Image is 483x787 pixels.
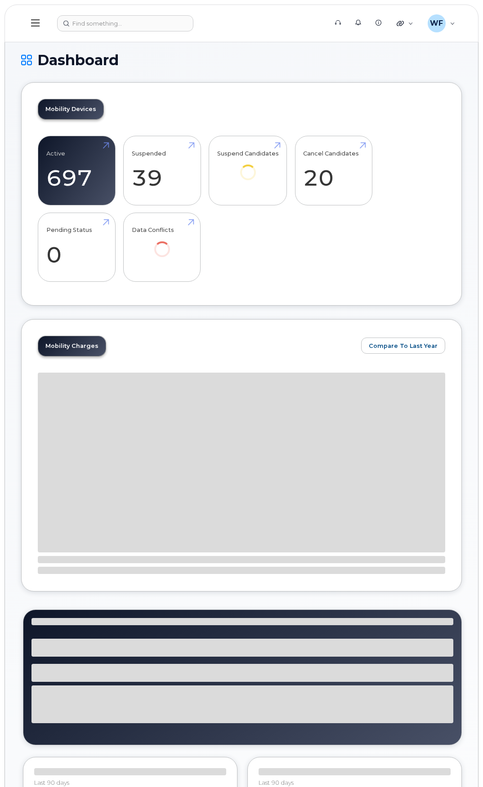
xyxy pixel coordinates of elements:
[369,342,438,350] span: Compare To Last Year
[259,779,294,786] span: Last 90 days
[46,141,107,200] a: Active 697
[132,141,192,200] a: Suspended 39
[21,52,462,68] h1: Dashboard
[132,218,192,269] a: Data Conflicts
[217,141,279,193] a: Suspend Candidates
[34,779,69,786] span: Last 90 days
[46,218,107,277] a: Pending Status 0
[38,336,106,356] a: Mobility Charges
[361,338,445,354] button: Compare To Last Year
[303,141,364,200] a: Cancel Candidates 20
[38,99,103,119] a: Mobility Devices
